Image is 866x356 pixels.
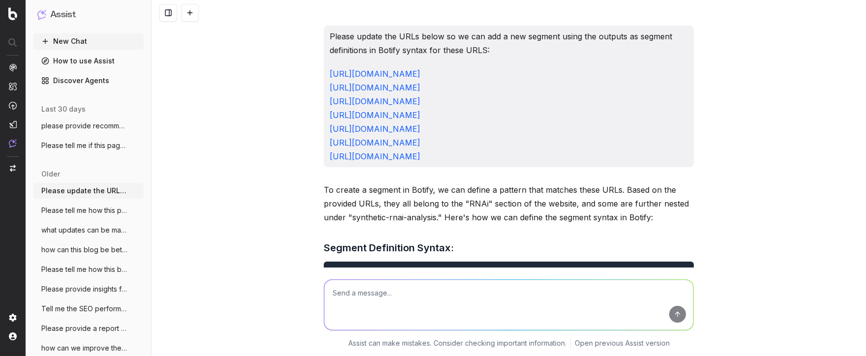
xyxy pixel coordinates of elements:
button: how can this blog be better optimized fo [33,242,144,258]
a: [URL][DOMAIN_NAME] [330,138,420,148]
img: My account [9,332,17,340]
span: Please tell me how this blog can be more [41,265,128,274]
span: what updates can be made to this page to [41,225,128,235]
a: [URL][DOMAIN_NAME] [330,110,420,120]
button: Please tell me how this page can get an [33,203,144,218]
p: Assist can make mistakes. Consider checking important information. [348,338,566,348]
span: how can we improve the SEO of this page? [41,343,128,353]
p: Please update the URLs below so we can add a new segment using the outputs as segment definitions... [330,30,688,57]
img: Botify logo [8,7,17,20]
a: Discover Agents [33,73,144,89]
span: Please provide insights for how the page [41,284,128,294]
h1: Assist [50,8,76,22]
p: To create a segment in Botify, we can define a pattern that matches these URLs. Based on the prov... [324,183,694,224]
span: Please provide a report for the 60 day p [41,324,128,333]
span: Please tell me if this page is over-opti [41,141,128,150]
button: Please update the URLs below so we can a [33,183,144,199]
span: please provide recommendations for optim [41,121,128,131]
img: Studio [9,120,17,128]
img: Assist [37,10,46,19]
button: Assist [37,8,140,22]
button: New Chat [33,33,144,49]
a: [URL][DOMAIN_NAME] [330,83,420,92]
button: Tell me the SEO performance of [URL] [33,301,144,317]
a: [URL][DOMAIN_NAME] [330,151,420,161]
a: [URL][DOMAIN_NAME] [330,124,420,134]
a: Open previous Assist version [575,338,670,348]
h3: Segment Definition Syntax: [324,240,694,256]
button: what updates can be made to this page to [33,222,144,238]
img: Setting [9,314,17,322]
img: Assist [9,139,17,148]
button: how can we improve the SEO of this page? [33,340,144,356]
button: please provide recommendations for optim [33,118,144,134]
a: [URL][DOMAIN_NAME] [330,96,420,106]
span: older [41,169,60,179]
a: How to use Assist [33,53,144,69]
span: how can this blog be better optimized fo [41,245,128,255]
img: Switch project [10,165,16,172]
a: [URL][DOMAIN_NAME] [330,69,420,79]
button: Please provide a report for the 60 day p [33,321,144,336]
button: Please provide insights for how the page [33,281,144,297]
span: Tell me the SEO performance of [URL] [41,304,128,314]
span: Please tell me how this page can get an [41,206,128,215]
button: Please tell me how this blog can be more [33,262,144,277]
button: Please tell me if this page is over-opti [33,138,144,153]
span: Please update the URLs below so we can a [41,186,128,196]
img: Activation [9,101,17,110]
img: Intelligence [9,82,17,90]
img: Analytics [9,63,17,71]
span: last 30 days [41,104,86,114]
